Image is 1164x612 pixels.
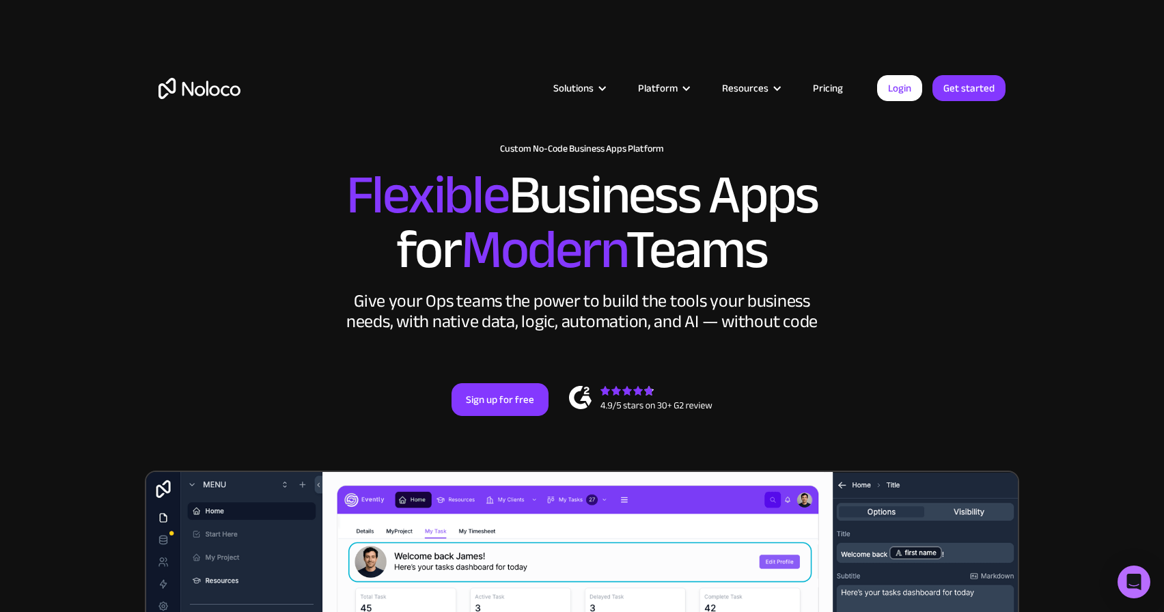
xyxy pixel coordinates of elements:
a: Login [877,75,922,101]
div: Solutions [553,79,594,97]
h2: Business Apps for Teams [158,168,1006,277]
a: home [158,78,240,99]
div: Open Intercom Messenger [1118,566,1150,598]
a: Get started [932,75,1006,101]
div: Resources [722,79,768,97]
a: Sign up for free [452,383,549,416]
span: Flexible [346,144,509,246]
div: Platform [638,79,678,97]
span: Modern [461,199,626,301]
div: Resources [705,79,796,97]
div: Solutions [536,79,621,97]
a: Pricing [796,79,860,97]
div: Platform [621,79,705,97]
div: Give your Ops teams the power to build the tools your business needs, with native data, logic, au... [343,291,821,332]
